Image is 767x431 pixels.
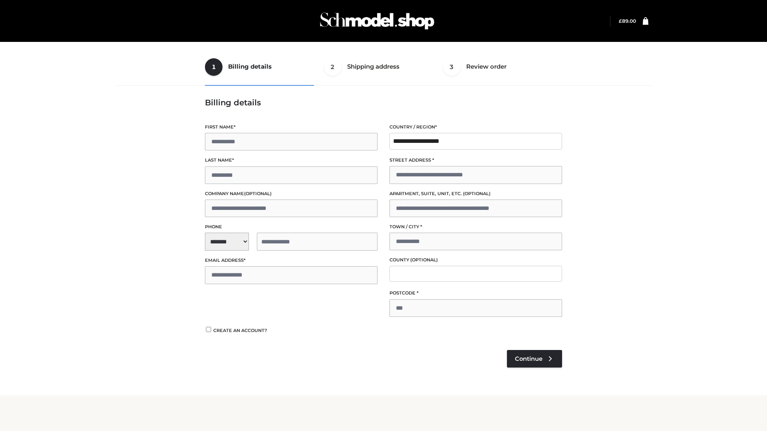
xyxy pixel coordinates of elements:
[619,18,622,24] span: £
[389,289,562,297] label: Postcode
[389,256,562,264] label: County
[389,123,562,131] label: Country / Region
[205,223,378,231] label: Phone
[619,18,636,24] bdi: 89.00
[389,190,562,198] label: Apartment, suite, unit, etc.
[205,327,212,332] input: Create an account?
[205,190,378,198] label: Company name
[389,156,562,164] label: Street address
[213,328,267,333] span: Create an account?
[317,5,437,37] img: Schmodel Admin 964
[205,156,378,164] label: Last name
[410,257,438,263] span: (optional)
[515,355,542,362] span: Continue
[463,191,491,196] span: (optional)
[205,98,562,107] h3: Billing details
[507,350,562,368] a: Continue
[244,191,272,196] span: (optional)
[389,223,562,231] label: Town / City
[205,123,378,131] label: First name
[619,18,636,24] a: £89.00
[205,257,378,264] label: Email address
